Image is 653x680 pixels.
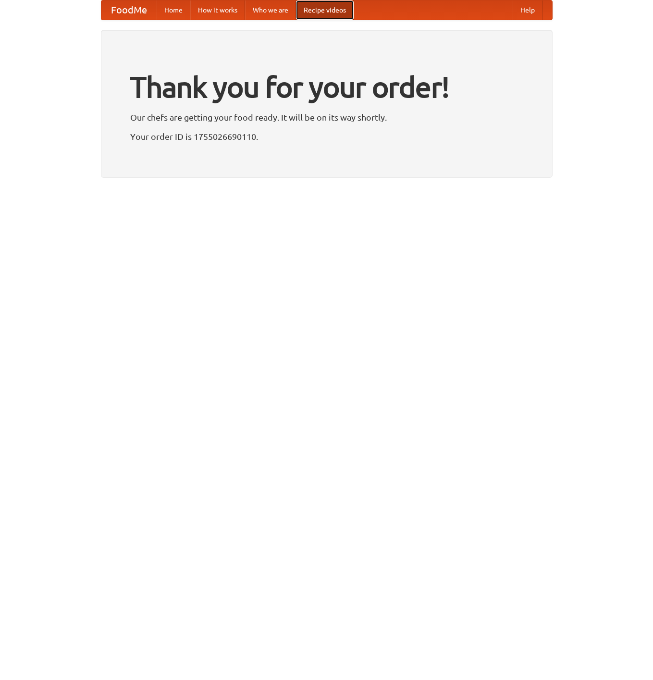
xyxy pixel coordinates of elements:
[157,0,190,20] a: Home
[513,0,542,20] a: Help
[130,129,523,144] p: Your order ID is 1755026690110.
[245,0,296,20] a: Who we are
[130,110,523,124] p: Our chefs are getting your food ready. It will be on its way shortly.
[296,0,354,20] a: Recipe videos
[101,0,157,20] a: FoodMe
[190,0,245,20] a: How it works
[130,64,523,110] h1: Thank you for your order!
